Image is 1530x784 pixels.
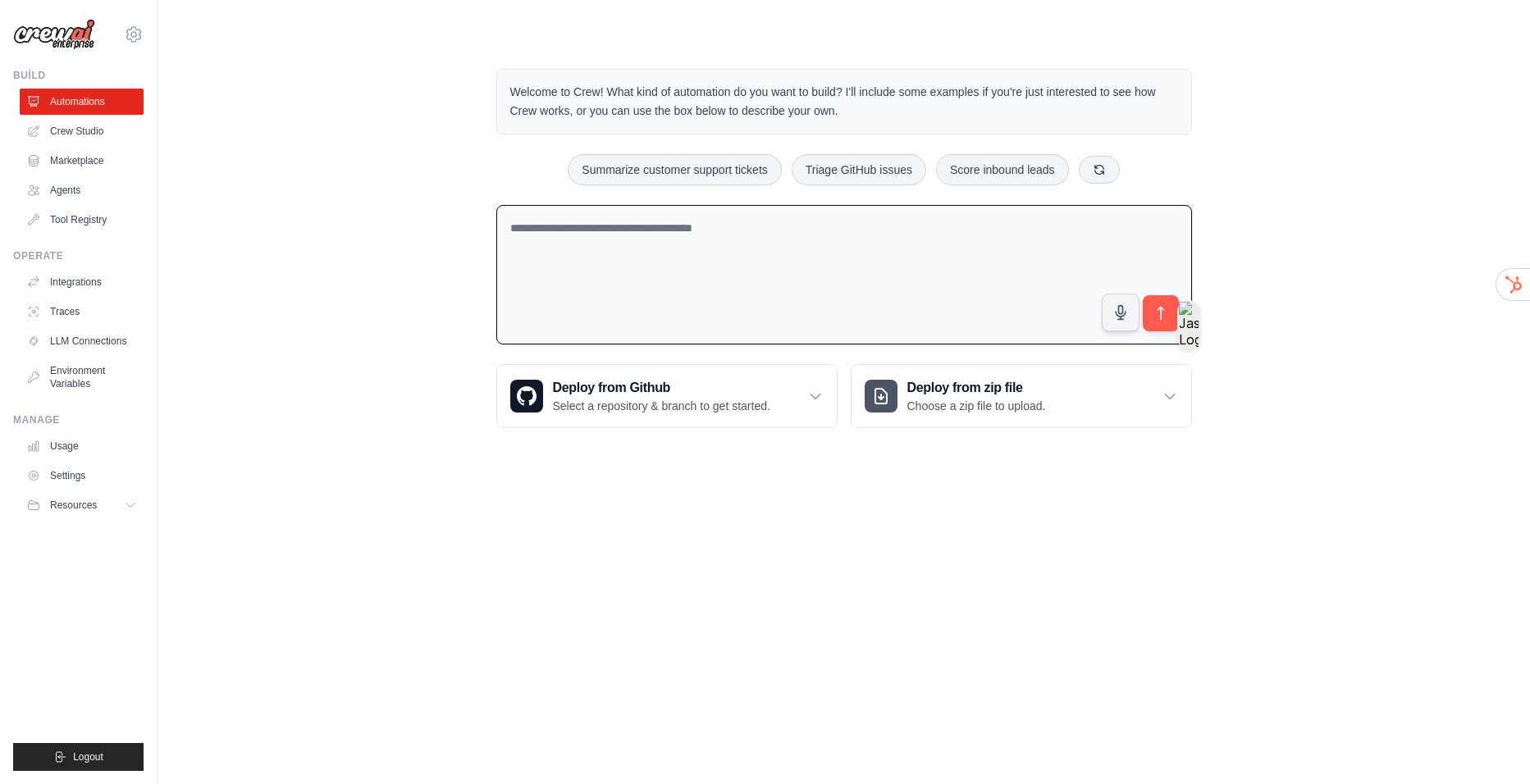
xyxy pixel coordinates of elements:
[792,154,926,185] button: Triage GitHub issues
[20,118,144,144] a: Crew Studio
[936,154,1069,185] button: Score inbound leads
[20,89,144,115] a: Automations
[13,413,144,426] div: Manage
[73,750,103,763] span: Logout
[1217,655,1471,677] h3: Create an automation
[20,433,144,459] a: Usage
[20,463,144,489] a: Settings
[553,378,770,398] h3: Deploy from Github
[907,398,1046,414] p: Choose a zip file to upload.
[13,19,95,50] img: Logo
[13,69,144,82] div: Build
[553,398,770,414] p: Select a repository & branch to get started.
[20,492,144,518] button: Resources
[1480,634,1492,646] button: Close walkthrough
[20,207,144,233] a: Tool Registry
[1217,684,1471,737] p: Describe the automation you want to build, select an example option, or use the microphone to spe...
[20,358,144,397] a: Environment Variables
[13,743,144,771] button: Logout
[568,154,781,185] button: Summarize customer support tickets
[20,299,144,325] a: Traces
[1448,705,1530,784] div: Sohbet Aracı
[1448,705,1530,784] iframe: Chat Widget
[20,177,144,203] a: Agents
[1229,637,1263,650] span: Step 1
[510,83,1178,121] p: Welcome to Crew! What kind of automation do you want to build? I'll include some examples if you'...
[20,269,144,295] a: Integrations
[20,148,144,174] a: Marketplace
[13,249,144,262] div: Operate
[20,328,144,354] a: LLM Connections
[907,378,1046,398] h3: Deploy from zip file
[50,499,97,512] span: Resources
